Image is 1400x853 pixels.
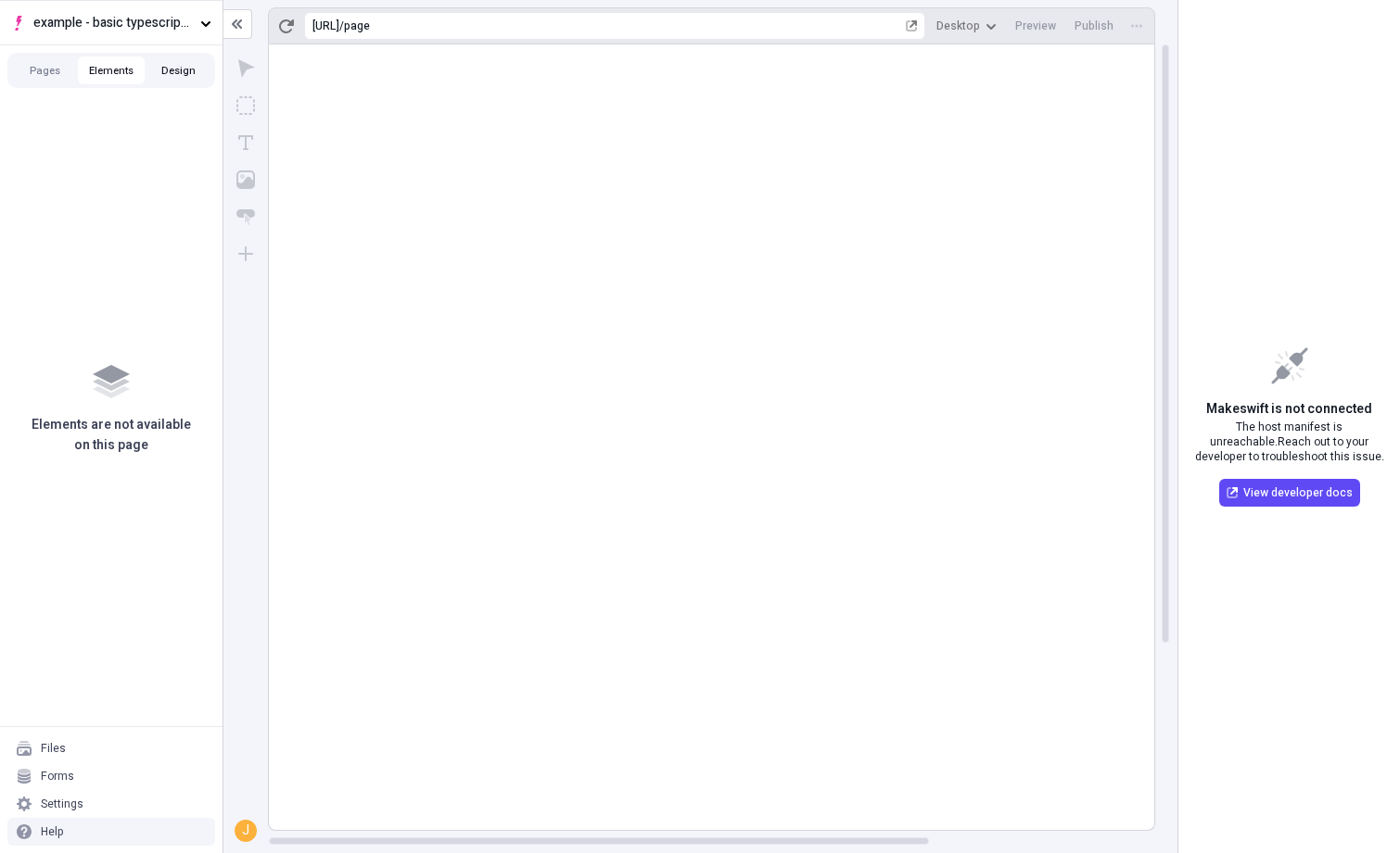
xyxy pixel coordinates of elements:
[236,822,255,840] div: J
[312,19,339,33] div: [URL]
[229,163,262,196] button: Image
[145,56,211,84] button: Design
[33,13,193,33] span: example - basic typescript pages
[11,56,78,84] button: Pages
[1193,420,1385,464] span: The host manifest is unreachable. Reach out to your developer to troubleshoot this issue .
[1206,399,1372,420] span: Makeswift is not connected
[936,19,980,33] span: Desktop
[1015,19,1056,33] span: Preview
[229,200,262,233] button: Button
[929,12,1004,40] button: Desktop
[229,126,262,159] button: Text
[1075,19,1114,33] span: Publish
[41,769,74,784] div: Forms
[41,824,64,839] div: Help
[1219,479,1360,507] a: View developer docs
[41,741,66,756] div: Files
[41,797,83,811] div: Settings
[1067,12,1121,40] button: Publish
[229,89,262,122] button: Box
[78,56,145,84] button: Elements
[344,19,902,33] div: page
[26,415,197,456] p: Elements are not available on this page
[339,19,344,33] div: /
[1008,12,1063,40] button: Preview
